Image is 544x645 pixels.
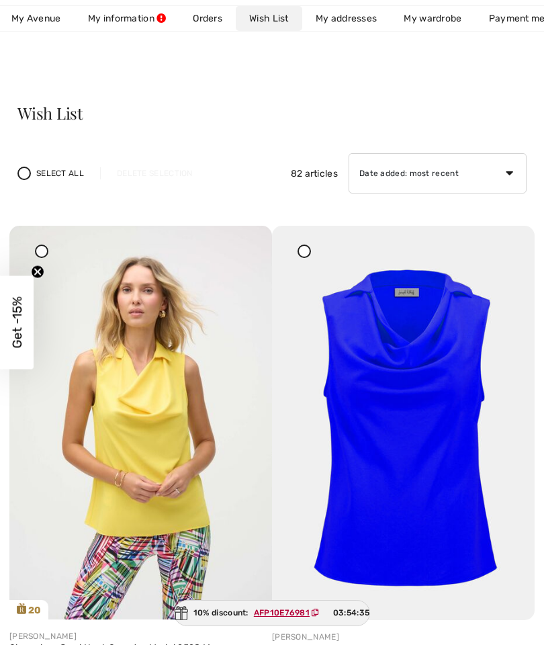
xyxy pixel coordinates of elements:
font: My information [88,13,154,24]
a: 20 [272,226,535,620]
img: Gift.svg [175,606,188,620]
img: joseph-ribkoff-tops-black_252061_2_7ad4_search.jpg [9,226,272,619]
font: Wish List [249,13,289,24]
font: 10% discount: [193,608,248,617]
font: My addresses [316,13,377,24]
font: [PERSON_NAME] [9,632,77,641]
font: Delete selection [117,169,193,178]
a: 20 [9,226,272,619]
font: Wish List [17,102,83,124]
font: My wardrobe [404,13,461,24]
button: Close teaser [31,265,44,279]
font: Select all [36,169,84,178]
font: Orders [193,13,222,24]
span: 03:54:35 [333,607,369,619]
font: Get -15% [9,297,25,349]
font: My Avenue [11,13,61,24]
font: [PERSON_NAME] [272,632,339,642]
img: joseph-ribkoff-tops-royal-sapphire-163_252061b_1_616b_search.jpg [272,226,535,620]
font: 82 articles [291,168,338,179]
font: AFP10E76981 [254,608,310,617]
